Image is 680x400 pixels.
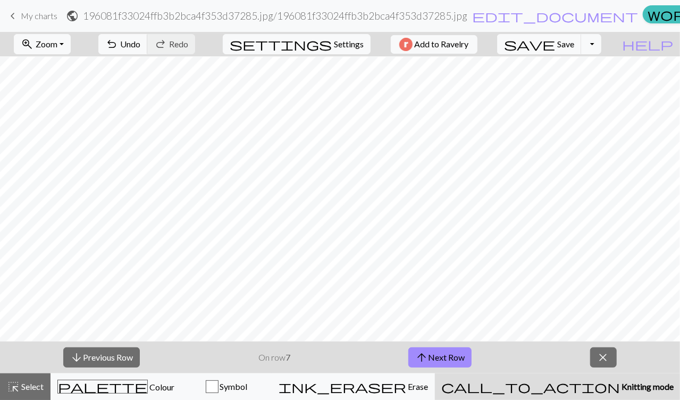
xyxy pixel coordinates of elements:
button: Undo [98,34,148,54]
a: My charts [6,7,57,25]
h2: 196081f33024ffb3b2bca4f353d37285.jpg / 196081f33024ffb3b2bca4f353d37285.jpg [83,10,467,22]
span: arrow_upward [415,350,428,365]
span: Erase [406,381,428,391]
span: settings [230,37,332,52]
span: Save [557,39,574,49]
span: close [597,350,610,365]
span: help [622,37,673,52]
span: edit_document [472,9,638,23]
span: zoom_in [21,37,33,52]
i: Settings [230,38,332,51]
button: Zoom [14,34,71,54]
span: keyboard_arrow_left [6,9,19,23]
button: Next Row [408,347,472,368]
button: Save [497,34,582,54]
span: save [504,37,555,52]
span: public [66,9,79,23]
span: ink_eraser [279,379,406,394]
button: Erase [272,373,435,400]
span: Settings [334,38,364,51]
strong: 7 [286,352,290,362]
button: Add to Ravelry [391,35,477,54]
span: undo [105,37,118,52]
span: call_to_action [441,379,620,394]
button: Knitting mode [435,373,680,400]
span: Symbol [219,381,248,391]
p: On row [258,351,290,364]
span: Knitting mode [620,381,674,391]
span: Add to Ravelry [415,38,469,51]
span: highlight_alt [7,379,20,394]
button: SettingsSettings [223,34,371,54]
button: Colour [51,373,181,400]
button: Previous Row [63,347,140,368]
span: Undo [120,39,140,49]
span: My charts [21,11,57,21]
span: Colour [148,382,174,392]
img: Ravelry [399,38,413,51]
span: Zoom [36,39,57,49]
span: arrow_downward [70,350,83,365]
span: Select [20,381,44,391]
span: palette [58,379,147,394]
button: Symbol [181,373,272,400]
